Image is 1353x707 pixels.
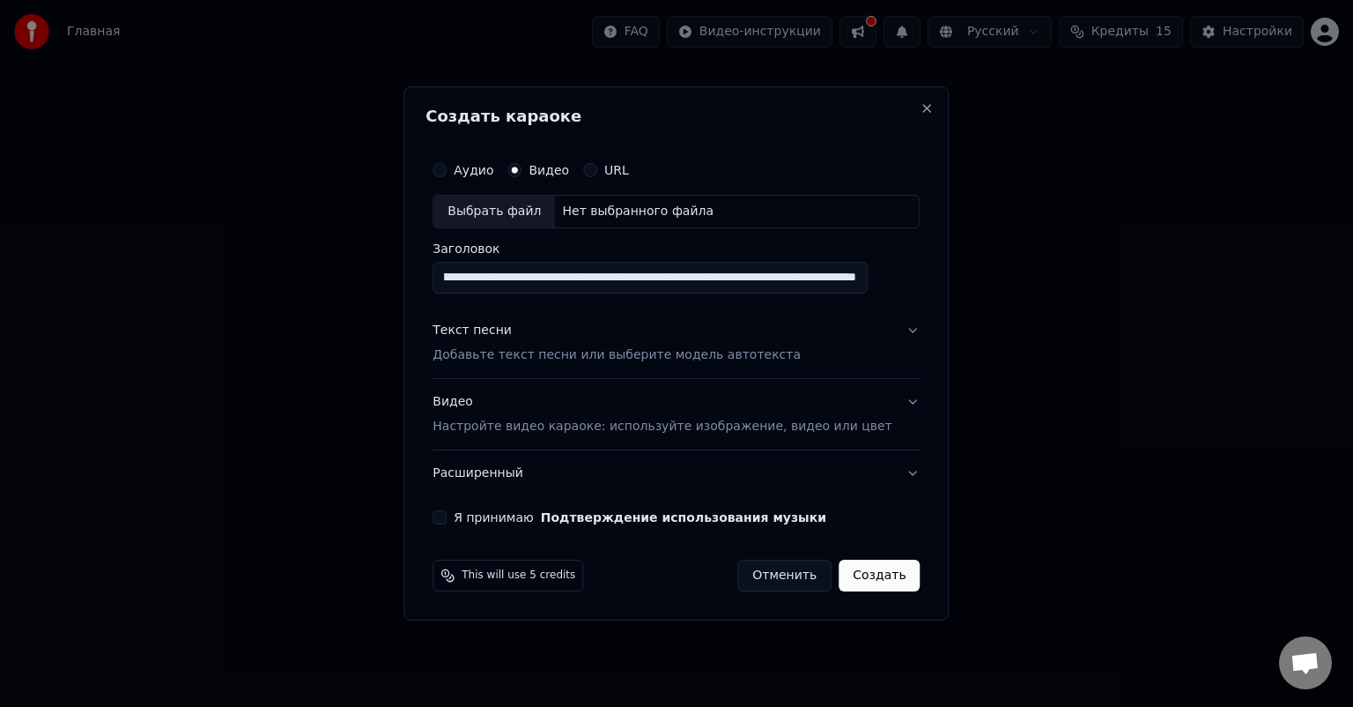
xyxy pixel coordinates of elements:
[433,322,512,339] div: Текст песни
[433,308,920,378] button: Текст песниДобавьте текст песни или выберите модель автотекста
[433,196,555,227] div: Выбрать файл
[555,203,721,220] div: Нет выбранного файла
[604,164,629,176] label: URL
[425,108,927,124] h2: Создать караоке
[433,450,920,496] button: Расширенный
[433,379,920,450] button: ВидеоНастройте видео караоке: используйте изображение, видео или цвет
[737,560,832,592] button: Отменить
[433,346,801,364] p: Добавьте текст песни или выберите модель автотекста
[462,569,575,583] span: This will use 5 credits
[541,511,826,524] button: Я принимаю
[839,560,920,592] button: Создать
[529,164,569,176] label: Видео
[433,242,920,255] label: Заголовок
[454,164,493,176] label: Аудио
[433,418,891,435] p: Настройте видео караоке: используйте изображение, видео или цвет
[433,393,891,435] div: Видео
[454,511,826,524] label: Я принимаю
